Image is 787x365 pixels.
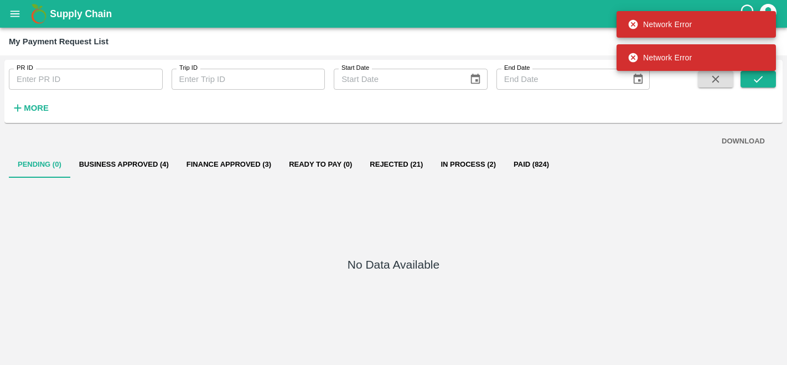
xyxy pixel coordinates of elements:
input: End Date [496,69,623,90]
h5: No Data Available [348,257,439,273]
img: logo [28,3,50,25]
input: Start Date [334,69,460,90]
div: Network Error [628,14,692,34]
input: Enter Trip ID [172,69,325,90]
label: End Date [504,64,530,73]
button: In Process (2) [432,151,505,178]
label: PR ID [17,64,33,73]
label: Trip ID [179,64,198,73]
a: Supply Chain [50,6,739,22]
button: Rejected (21) [361,151,432,178]
div: customer-support [739,4,758,24]
input: Enter PR ID [9,69,163,90]
button: Paid (824) [505,151,558,178]
button: Choose date [628,69,649,90]
button: Finance Approved (3) [178,151,280,178]
button: Choose date [465,69,486,90]
button: Business Approved (4) [70,151,178,178]
b: Supply Chain [50,8,112,19]
div: account of current user [758,2,778,25]
button: Pending (0) [9,151,70,178]
div: My Payment Request List [9,34,108,49]
button: More [9,99,51,117]
label: Start Date [341,64,369,73]
button: Ready To Pay (0) [280,151,361,178]
strong: More [24,104,49,112]
button: DOWNLOAD [717,132,769,151]
div: Network Error [628,48,692,68]
button: open drawer [2,1,28,27]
